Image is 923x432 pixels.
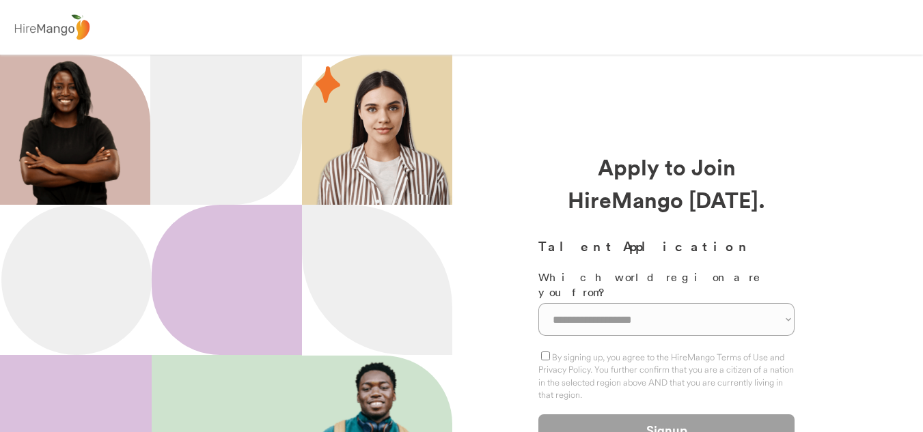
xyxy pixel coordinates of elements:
[10,12,94,44] img: logo%20-%20hiremango%20gray.png
[538,150,795,216] div: Apply to Join HireMango [DATE].
[3,55,136,205] img: 200x220.png
[1,205,152,355] img: Ellipse%2012
[538,270,795,300] div: Which world region are you from?
[538,236,795,256] h3: Talent Application
[538,351,794,400] label: By signing up, you agree to the HireMango Terms of Use and Privacy Policy. You further confirm th...
[316,66,340,103] img: 29
[316,68,452,205] img: hispanic%20woman.png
